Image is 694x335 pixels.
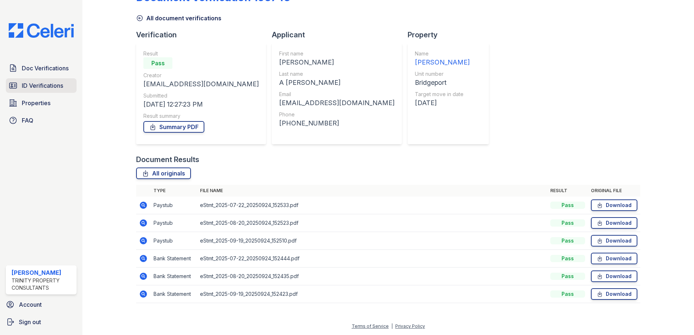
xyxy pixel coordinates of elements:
a: Download [591,235,637,247]
a: Account [3,297,79,312]
th: File name [197,185,547,197]
div: Result summary [143,112,259,120]
td: eStmt_2025-09-19_20250924_152423.pdf [197,285,547,303]
a: Download [591,270,637,282]
div: Target move in date [415,91,470,98]
td: eStmt_2025-08-20_20250924_152435.pdf [197,268,547,285]
div: Pass [550,219,585,227]
div: Verification [136,30,272,40]
td: eStmt_2025-09-19_20250924_152510.pdf [197,232,547,250]
span: Sign out [19,318,41,326]
div: A [PERSON_NAME] [279,78,395,88]
td: Paystub [151,197,197,214]
span: Doc Verifications [22,64,69,73]
div: [EMAIL_ADDRESS][DOMAIN_NAME] [143,79,259,89]
a: All originals [136,167,191,179]
div: [PERSON_NAME] [279,57,395,67]
div: Trinity Property Consultants [12,277,74,291]
a: Name [PERSON_NAME] [415,50,470,67]
div: [DATE] 12:27:23 PM [143,99,259,109]
div: [PERSON_NAME] [12,268,74,277]
div: Submitted [143,92,259,99]
div: First name [279,50,395,57]
td: Paystub [151,214,197,232]
a: All document verifications [136,14,221,22]
div: Name [415,50,470,57]
td: eStmt_2025-08-20_20250924_152523.pdf [197,214,547,232]
div: Pass [550,290,585,298]
a: Download [591,288,637,300]
a: Download [591,253,637,264]
a: Properties [6,96,77,110]
div: Pass [550,273,585,280]
div: Creator [143,72,259,79]
a: Download [591,217,637,229]
a: Download [591,199,637,211]
img: CE_Logo_Blue-a8612792a0a2168367f1c8372b55b34899dd931a85d93a1a3d3e32e68fde9ad4.png [3,23,79,38]
td: Paystub [151,232,197,250]
div: Applicant [272,30,408,40]
td: Bank Statement [151,268,197,285]
div: Property [408,30,495,40]
th: Original file [588,185,640,197]
td: eStmt_2025-07-22_20250924_152444.pdf [197,250,547,268]
td: eStmt_2025-07-22_20250924_152533.pdf [197,197,547,214]
div: Pass [143,57,172,69]
div: Last name [279,70,395,78]
div: Email [279,91,395,98]
div: Document Results [136,154,199,165]
th: Result [547,185,588,197]
div: | [391,323,393,329]
div: [DATE] [415,98,470,108]
span: ID Verifications [22,81,63,90]
a: Doc Verifications [6,61,77,75]
a: ID Verifications [6,78,77,93]
div: Phone [279,111,395,118]
a: Terms of Service [352,323,389,329]
div: Unit number [415,70,470,78]
div: Bridgeport [415,78,470,88]
div: Pass [550,202,585,209]
span: FAQ [22,116,33,125]
span: Properties [22,99,50,107]
td: Bank Statement [151,285,197,303]
a: Privacy Policy [395,323,425,329]
div: [EMAIL_ADDRESS][DOMAIN_NAME] [279,98,395,108]
th: Type [151,185,197,197]
div: [PERSON_NAME] [415,57,470,67]
div: Pass [550,255,585,262]
span: Account [19,300,42,309]
div: [PHONE_NUMBER] [279,118,395,128]
td: Bank Statement [151,250,197,268]
a: Summary PDF [143,121,204,133]
a: FAQ [6,113,77,128]
div: Result [143,50,259,57]
a: Sign out [3,315,79,329]
div: Pass [550,237,585,244]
